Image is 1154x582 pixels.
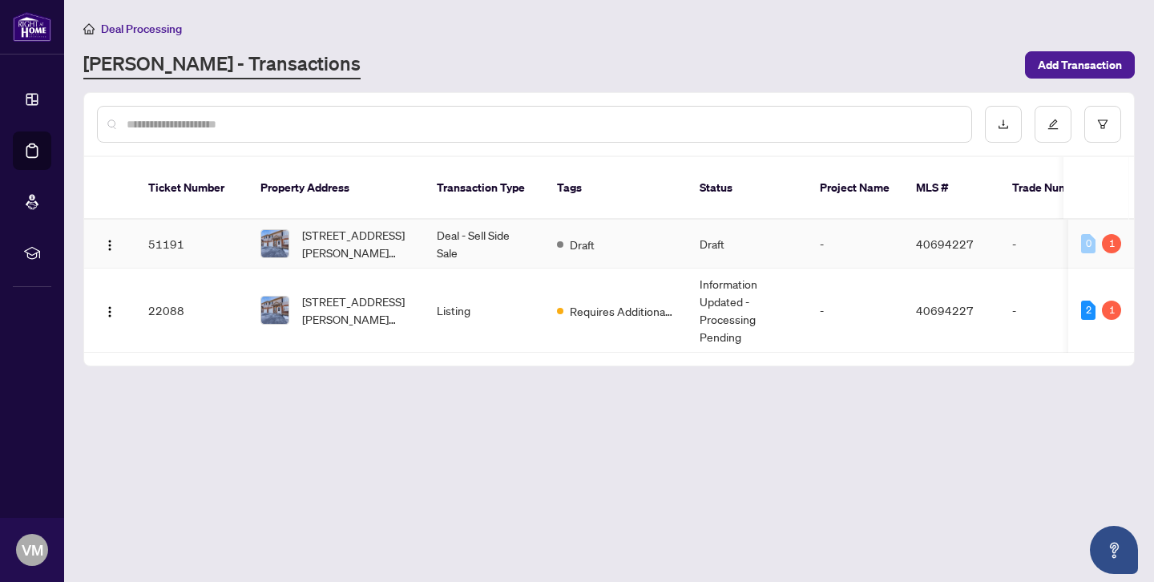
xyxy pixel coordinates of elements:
[999,157,1112,220] th: Trade Number
[687,269,807,353] td: Information Updated - Processing Pending
[424,269,544,353] td: Listing
[916,303,974,317] span: 40694227
[13,12,51,42] img: logo
[1102,301,1121,320] div: 1
[998,119,1009,130] span: download
[687,220,807,269] td: Draft
[1084,106,1121,143] button: filter
[424,157,544,220] th: Transaction Type
[101,22,182,36] span: Deal Processing
[261,297,288,324] img: thumbnail-img
[22,539,43,561] span: VM
[135,157,248,220] th: Ticket Number
[570,302,674,320] span: Requires Additional Docs
[807,269,903,353] td: -
[1025,51,1135,79] button: Add Transaction
[1097,119,1108,130] span: filter
[1035,106,1071,143] button: edit
[687,157,807,220] th: Status
[424,220,544,269] td: Deal - Sell Side Sale
[1102,234,1121,253] div: 1
[248,157,424,220] th: Property Address
[1090,526,1138,574] button: Open asap
[570,236,595,253] span: Draft
[103,239,116,252] img: Logo
[903,157,999,220] th: MLS #
[985,106,1022,143] button: download
[83,23,95,34] span: home
[1081,234,1095,253] div: 0
[999,269,1112,353] td: -
[97,231,123,257] button: Logo
[807,157,903,220] th: Project Name
[83,51,361,79] a: [PERSON_NAME] - Transactions
[135,269,248,353] td: 22088
[135,220,248,269] td: 51191
[1038,52,1122,78] span: Add Transaction
[1047,119,1059,130] span: edit
[261,230,288,257] img: thumbnail-img
[103,305,116,318] img: Logo
[807,220,903,269] td: -
[1081,301,1095,320] div: 2
[97,297,123,323] button: Logo
[999,220,1112,269] td: -
[916,236,974,251] span: 40694227
[302,293,411,328] span: [STREET_ADDRESS][PERSON_NAME][PERSON_NAME]
[302,226,411,261] span: [STREET_ADDRESS][PERSON_NAME][PERSON_NAME]
[544,157,687,220] th: Tags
